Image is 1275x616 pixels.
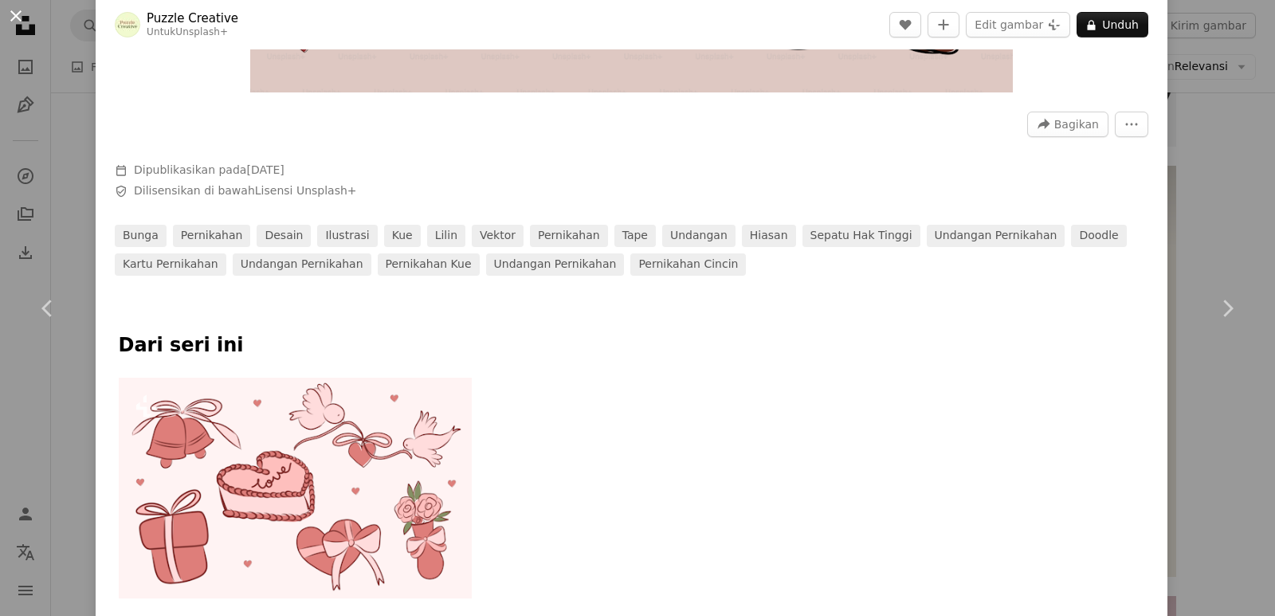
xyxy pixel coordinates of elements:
[257,225,311,247] a: desain
[1071,225,1126,247] a: Doodle
[1115,112,1148,137] button: Tindakan Lainnya
[119,378,472,598] img: Ilustrasi bertema hari Valentine dengan busur, hati, dan merpati.
[134,163,284,176] span: Dipublikasikan pada
[530,225,608,247] a: pernikahan
[134,183,357,199] span: Dilisensikan di bawah
[317,225,377,247] a: ilustrasi
[115,225,167,247] a: bunga
[966,12,1070,37] button: Edit gambar
[119,333,1145,359] p: Dari seri ini
[115,12,140,37] img: Buka profil Puzzle Creative
[427,225,465,247] a: lilin
[119,481,472,496] a: Ilustrasi bertema hari Valentine dengan busur, hati, dan merpati.
[928,12,959,37] button: Tambahkan ke koleksi
[173,225,251,247] a: pernikahan
[662,225,736,247] a: undangan
[1077,12,1148,37] button: Unduh
[1179,232,1275,385] a: Berikutnya
[1027,112,1108,137] button: Bagikan gambar ini
[115,253,226,276] a: kartu pernikahan
[630,253,746,276] a: pernikahan cincin
[472,225,524,247] a: Vektor
[889,12,921,37] button: Sukai
[614,225,656,247] a: Tape
[255,184,357,197] a: Lisensi Unsplash+
[147,10,238,26] a: Puzzle Creative
[486,253,625,276] a: undangan pernikahan
[175,26,228,37] a: Unsplash+
[384,225,421,247] a: kue
[147,26,238,39] div: Untuk
[742,225,796,247] a: hiasan
[233,253,371,276] a: undangan pernikahan
[927,225,1065,247] a: undangan pernikahan
[246,163,284,176] time: 8 April 2025 pukul 00.47.24 WIB
[802,225,920,247] a: sepatu hak tinggi
[378,253,480,276] a: pernikahan kue
[1054,112,1099,136] span: Bagikan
